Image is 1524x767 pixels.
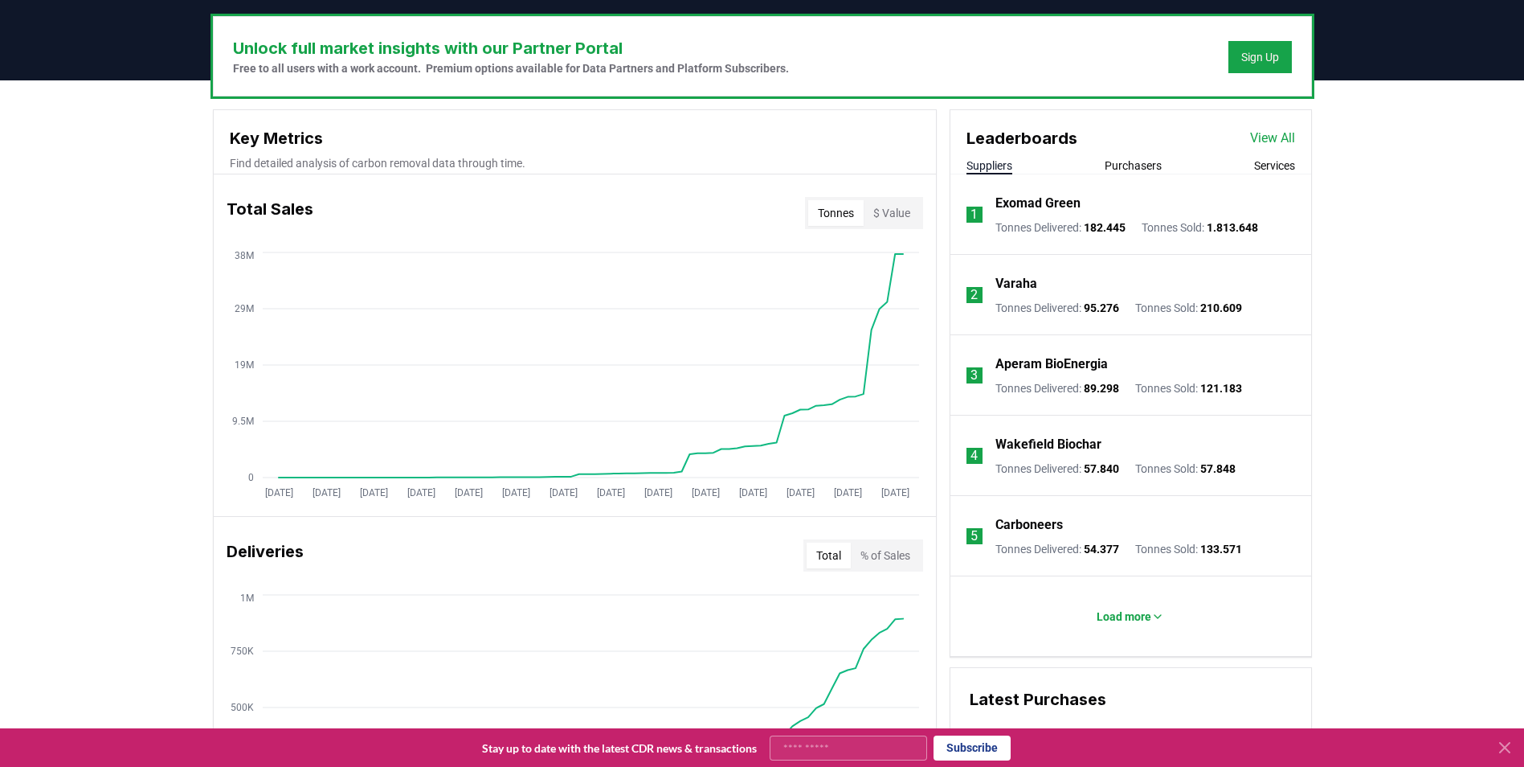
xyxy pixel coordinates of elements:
[1228,41,1292,73] button: Sign Up
[995,219,1126,236] p: Tonnes Delivered :
[1084,382,1119,395] span: 89.298
[864,200,920,226] button: $ Value
[1142,219,1258,236] p: Tonnes Sold :
[1135,380,1242,396] p: Tonnes Sold :
[235,250,254,261] tspan: 38M
[312,487,340,498] tspan: [DATE]
[407,487,435,498] tspan: [DATE]
[230,126,920,150] h3: Key Metrics
[248,472,254,483] tspan: 0
[880,487,909,498] tspan: [DATE]
[1084,221,1126,234] span: 182.445
[235,303,254,314] tspan: 29M
[1135,541,1242,557] p: Tonnes Sold :
[233,60,789,76] p: Free to all users with a work account. Premium options available for Data Partners and Platform S...
[995,541,1119,557] p: Tonnes Delivered :
[738,487,766,498] tspan: [DATE]
[1084,543,1119,556] span: 54.377
[966,158,1012,174] button: Suppliers
[1097,609,1151,625] p: Load more
[1241,49,1279,65] a: Sign Up
[232,416,254,427] tspan: 9.5M
[1084,601,1177,633] button: Load more
[359,487,387,498] tspan: [DATE]
[1135,300,1242,316] p: Tonnes Sold :
[230,155,920,171] p: Find detailed analysis of carbon removal data through time.
[995,380,1119,396] p: Tonnes Delivered :
[1084,301,1119,314] span: 95.276
[1200,462,1236,475] span: 57.848
[970,527,978,546] p: 5
[1105,158,1162,174] button: Purchasers
[970,285,978,305] p: 2
[454,487,482,498] tspan: [DATE]
[851,543,920,568] button: % of Sales
[970,205,978,224] p: 1
[264,487,292,498] tspan: [DATE]
[1207,221,1258,234] span: 1.813.648
[1254,158,1295,174] button: Services
[808,200,864,226] button: Tonnes
[966,126,1077,150] h3: Leaderboards
[995,194,1081,213] a: Exomad Green
[549,487,577,498] tspan: [DATE]
[995,300,1119,316] p: Tonnes Delivered :
[1200,543,1242,556] span: 133.571
[1084,462,1119,475] span: 57.840
[970,446,978,466] p: 4
[1200,301,1242,314] span: 210.609
[227,197,313,229] h3: Total Sales
[970,687,1292,712] h3: Latest Purchases
[644,487,672,498] tspan: [DATE]
[1250,129,1295,148] a: View All
[231,702,254,713] tspan: 500K
[995,274,1037,293] a: Varaha
[235,359,254,371] tspan: 19M
[995,355,1108,374] a: Aperam BioEnergia
[970,366,978,385] p: 3
[231,646,254,657] tspan: 750K
[501,487,529,498] tspan: [DATE]
[786,487,814,498] tspan: [DATE]
[995,461,1119,477] p: Tonnes Delivered :
[1200,382,1242,395] span: 121.183
[240,593,254,604] tspan: 1M
[691,487,719,498] tspan: [DATE]
[596,487,624,498] tspan: [DATE]
[1135,461,1236,477] p: Tonnes Sold :
[807,543,851,568] button: Total
[995,515,1063,535] a: Carboneers
[833,487,861,498] tspan: [DATE]
[995,435,1101,454] a: Wakefield Biochar
[233,36,789,60] h3: Unlock full market insights with our Partner Portal
[227,539,304,572] h3: Deliveries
